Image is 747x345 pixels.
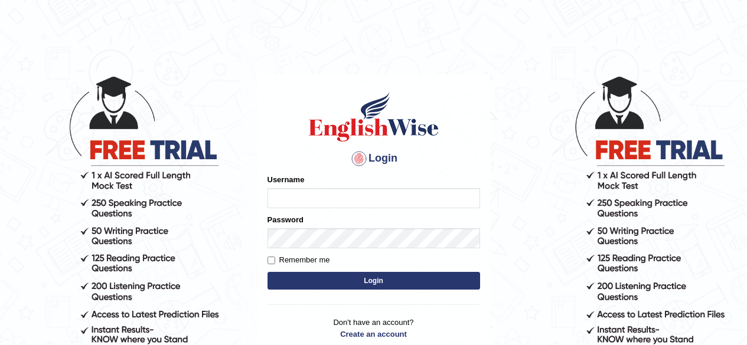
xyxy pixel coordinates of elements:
[268,257,275,264] input: Remember me
[268,254,330,266] label: Remember me
[306,90,441,143] img: Logo of English Wise sign in for intelligent practice with AI
[268,149,480,168] h4: Login
[268,214,304,225] label: Password
[268,272,480,290] button: Login
[268,174,305,185] label: Username
[268,328,480,340] a: Create an account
